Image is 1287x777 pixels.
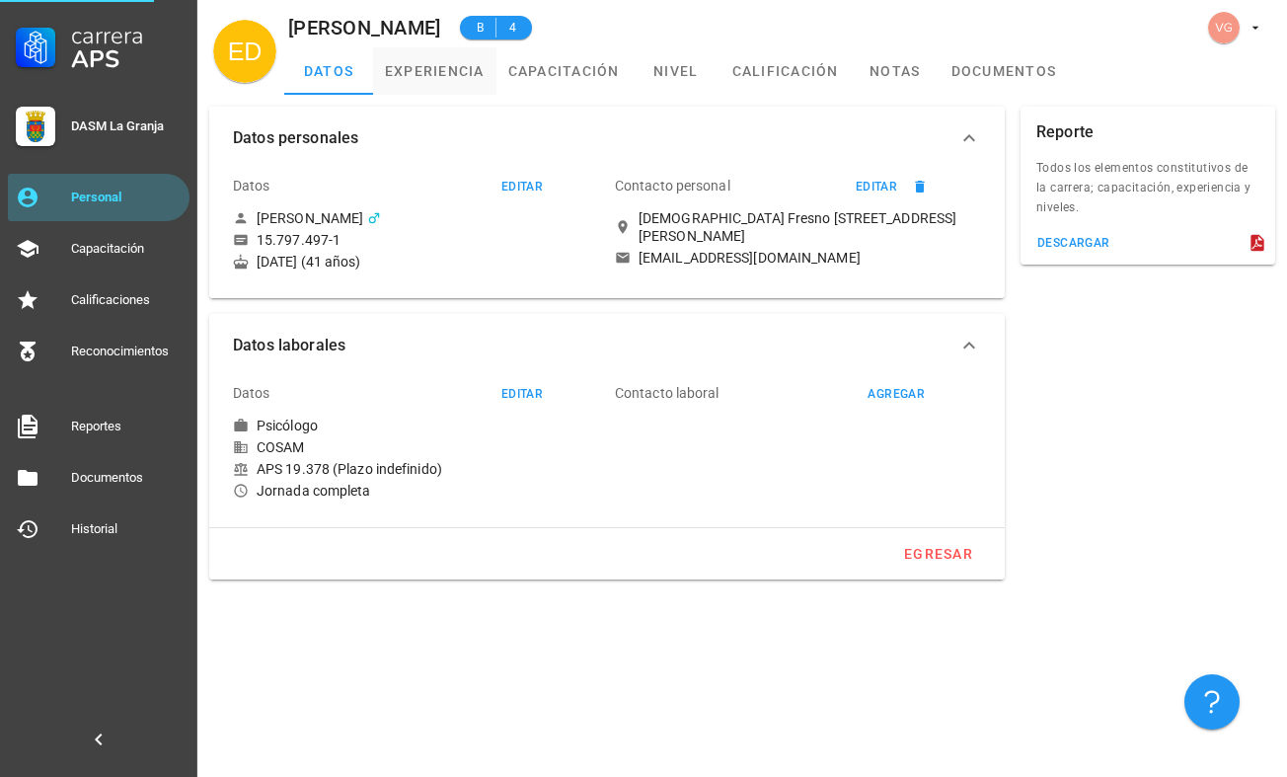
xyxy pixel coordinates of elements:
span: Datos laborales [233,332,957,359]
div: Capacitación [71,241,182,257]
button: editar [492,384,552,404]
div: agregar [867,387,925,401]
a: [EMAIL_ADDRESS][DOMAIN_NAME] [615,249,981,267]
div: APS [71,47,182,71]
div: Reconocimientos [71,344,182,359]
div: descargar [1036,236,1110,250]
a: Documentos [8,454,189,502]
a: Historial [8,505,189,553]
div: Contacto laboral [615,369,719,417]
div: Personal [71,190,182,205]
span: Datos personales [233,124,957,152]
div: egresar [903,546,973,562]
a: Capacitación [8,225,189,272]
div: Datos [233,162,270,209]
button: agregar [858,384,934,404]
a: experiencia [373,47,496,95]
div: Reporte [1036,107,1094,158]
div: editar [855,180,897,194]
div: Todos los elementos constitutivos de la carrera; capacitación, experiencia y niveles. [1021,158,1275,229]
a: calificación [720,47,851,95]
a: datos [284,47,373,95]
div: COSAM [233,438,599,456]
div: avatar [213,20,276,83]
div: 15.797.497-1 [257,231,341,249]
div: Calificaciones [71,292,182,308]
div: Contacto personal [615,162,730,209]
div: DASM La Granja [71,118,182,134]
span: B [472,18,488,38]
button: egresar [895,536,981,572]
div: Carrera [71,24,182,47]
a: Reconocimientos [8,328,189,375]
div: [EMAIL_ADDRESS][DOMAIN_NAME] [639,249,861,267]
div: editar [500,387,543,401]
button: Datos laborales [209,314,1005,377]
a: [DEMOGRAPHIC_DATA] Fresno [STREET_ADDRESS][PERSON_NAME] [615,209,981,245]
a: Calificaciones [8,276,189,324]
div: [PERSON_NAME] [288,17,440,39]
div: Datos [233,369,270,417]
div: avatar [1208,12,1240,43]
a: capacitación [496,47,632,95]
span: 4 [504,18,520,38]
a: nivel [632,47,720,95]
button: Datos personales [209,107,1005,170]
div: [DATE] (41 años) [233,253,599,271]
a: documentos [940,47,1069,95]
div: Reportes [71,419,182,434]
div: APS 19.378 (Plazo indefinido) [233,460,599,478]
div: Historial [71,521,182,537]
button: editar [846,177,906,196]
a: Reportes [8,403,189,450]
div: Psicólogo [257,417,318,434]
div: editar [500,180,543,194]
a: Personal [8,174,189,221]
div: [PERSON_NAME] [257,209,363,227]
span: ED [228,20,263,83]
a: notas [851,47,940,95]
div: Jornada completa [233,482,599,500]
button: descargar [1028,229,1118,257]
button: editar [492,177,552,196]
div: Documentos [71,470,182,486]
div: [DEMOGRAPHIC_DATA] Fresno [STREET_ADDRESS][PERSON_NAME] [639,209,981,245]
